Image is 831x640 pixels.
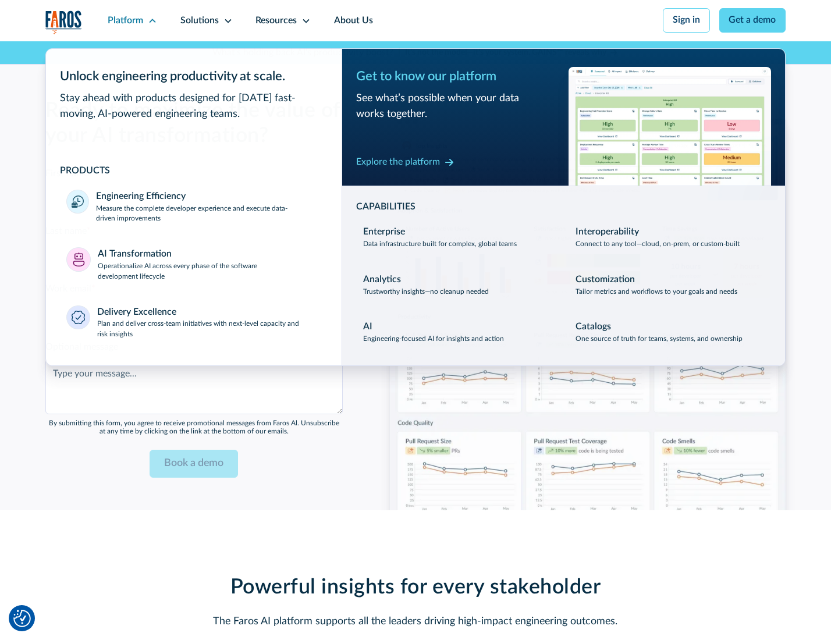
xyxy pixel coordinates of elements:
div: Resources [255,14,297,28]
img: Workflow productivity trends heatmap chart [569,67,772,185]
div: Engineering Efficiency [96,190,186,204]
p: Engineering-focused AI for insights and action [363,334,504,344]
h2: Powerful insights for every stakeholder [138,575,693,600]
img: AI tool comparison dashboard [389,115,786,527]
a: EnterpriseData infrastructure built for complex, global teams [356,218,559,257]
p: Plan and deliver cross-team initiatives with next-level capacity and risk insights [97,319,321,340]
button: Cookie Settings [13,610,31,627]
a: Engineering EfficiencyMeasure the complete developer experience and execute data-driven improvements [60,183,328,232]
p: One source of truth for teams, systems, and ownership [576,334,743,344]
div: AI [363,320,372,334]
a: Sign in [663,8,710,33]
div: Solutions [180,14,219,28]
div: By submitting this form, you agree to receive promotional messages from Faros Al. Unsubscribe at ... [45,419,343,436]
img: Revisit consent button [13,610,31,627]
div: Unlock engineering productivity at scale. [60,67,328,86]
a: Get a demo [719,8,786,33]
a: AIEngineering-focused AI for insights and action [356,314,559,352]
p: Connect to any tool—cloud, on-prem, or custom-built [576,239,740,250]
div: Stay ahead with products designed for [DATE] fast-moving, AI-powered engineering teams. [60,91,328,122]
p: Data infrastructure built for complex, global teams [363,239,517,250]
a: home [45,10,83,34]
input: Book a demo [150,450,238,478]
a: InteroperabilityConnect to any tool—cloud, on-prem, or custom-built [569,218,772,257]
div: Get to know our platform [356,67,559,86]
div: Explore the platform [356,155,440,169]
a: CatalogsOne source of truth for teams, systems, and ownership [569,314,772,352]
div: Enterprise [363,225,405,239]
a: AnalyticsTrustworthy insights—no cleanup needed [356,266,559,304]
img: Logo of the analytics and reporting company Faros. [45,10,83,34]
div: Analytics [363,273,401,287]
a: Explore the platform [356,153,454,172]
div: PRODUCTS [60,164,328,178]
nav: Platform [45,41,786,366]
div: See what’s possible when your data works together. [356,91,559,122]
a: AI TransformationOperationalize AI across every phase of the software development lifecycle [60,240,328,289]
p: Trustworthy insights—no cleanup needed [363,287,489,297]
div: Platform [108,14,143,28]
p: The Faros AI platform supports all the leaders driving high-impact engineering outcomes. [138,614,693,630]
a: Delivery ExcellencePlan and deliver cross-team initiatives with next-level capacity and risk insi... [60,298,328,347]
div: CAPABILITIES [356,200,772,214]
p: Measure the complete developer experience and execute data-driven improvements [96,204,321,225]
a: CustomizationTailor metrics and workflows to your goals and needs [569,266,772,304]
p: Tailor metrics and workflows to your goals and needs [576,287,737,297]
div: Catalogs [576,320,611,334]
div: AI Transformation [98,247,172,261]
div: Delivery Excellence [97,305,176,319]
div: Customization [576,273,635,287]
div: Interoperability [576,225,639,239]
p: Operationalize AI across every phase of the software development lifecycle [98,261,321,282]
